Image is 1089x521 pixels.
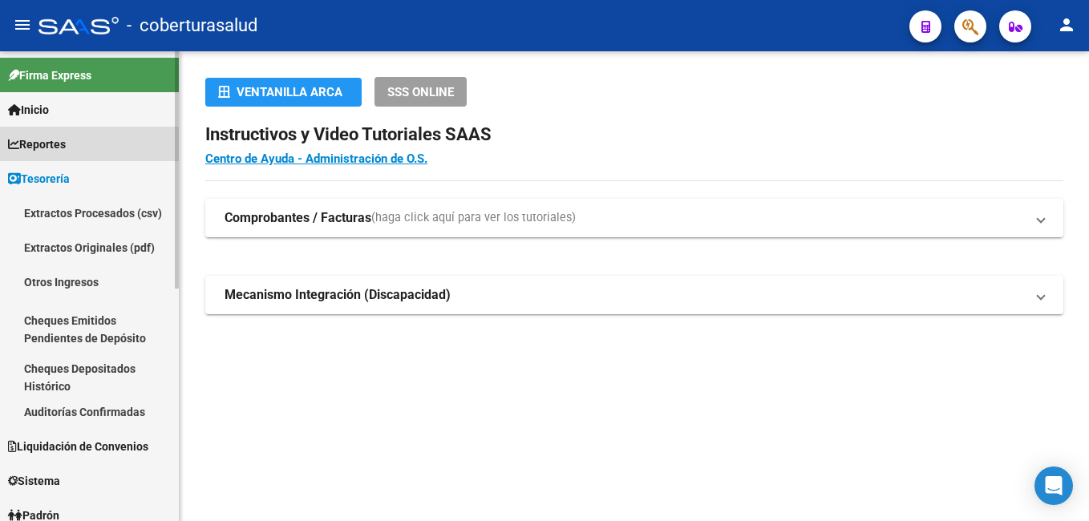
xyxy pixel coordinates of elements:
mat-icon: menu [13,15,32,34]
span: Tesorería [8,170,70,188]
span: SSS ONLINE [387,85,454,99]
div: Ventanilla ARCA [218,78,349,107]
button: SSS ONLINE [374,77,467,107]
span: (haga click aquí para ver los tutoriales) [371,209,576,227]
mat-expansion-panel-header: Mecanismo Integración (Discapacidad) [205,276,1063,314]
span: Firma Express [8,67,91,84]
strong: Comprobantes / Facturas [225,209,371,227]
h2: Instructivos y Video Tutoriales SAAS [205,119,1063,150]
span: Liquidación de Convenios [8,438,148,455]
div: Open Intercom Messenger [1034,466,1073,505]
button: Ventanilla ARCA [205,78,362,107]
strong: Mecanismo Integración (Discapacidad) [225,286,451,304]
span: Sistema [8,472,60,490]
span: Inicio [8,101,49,119]
mat-icon: person [1057,15,1076,34]
span: Reportes [8,135,66,153]
span: - coberturasalud [127,8,257,43]
a: Centro de Ayuda - Administración de O.S. [205,151,427,166]
mat-expansion-panel-header: Comprobantes / Facturas(haga click aquí para ver los tutoriales) [205,199,1063,237]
